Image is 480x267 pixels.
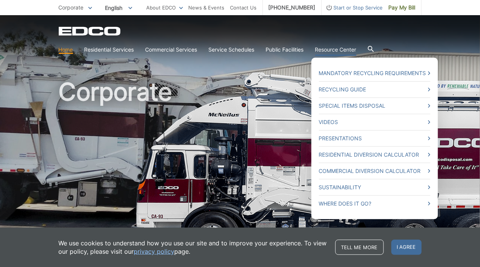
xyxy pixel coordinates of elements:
[319,134,430,143] a: Presentations
[84,46,134,54] a: Residential Services
[230,3,257,12] a: Contact Us
[145,46,197,54] a: Commercial Services
[147,3,183,12] a: About EDCO
[319,69,430,77] a: Mandatory Recycling Requirements
[100,2,138,14] span: English
[319,167,430,175] a: Commercial Diversion Calculator
[59,27,122,36] a: EDCD logo. Return to the homepage.
[389,3,416,12] span: Pay My Bill
[319,183,430,192] a: Sustainability
[209,46,255,54] a: Service Schedules
[319,199,430,208] a: Where Does it Go?
[59,239,328,256] p: We use cookies to understand how you use our site and to improve your experience. To view our pol...
[391,240,422,255] span: I agree
[134,247,175,256] a: privacy policy
[266,46,304,54] a: Public Facilities
[319,85,430,94] a: Recycling Guide
[319,102,430,110] a: Special Items Disposal
[59,46,73,54] a: Home
[59,4,84,11] span: Corporate
[315,46,356,54] a: Resource Center
[59,80,422,246] h1: Corporate
[335,240,384,255] a: Tell me more
[189,3,225,12] a: News & Events
[319,118,430,126] a: Videos
[319,151,430,159] a: Residential Diversion Calculator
